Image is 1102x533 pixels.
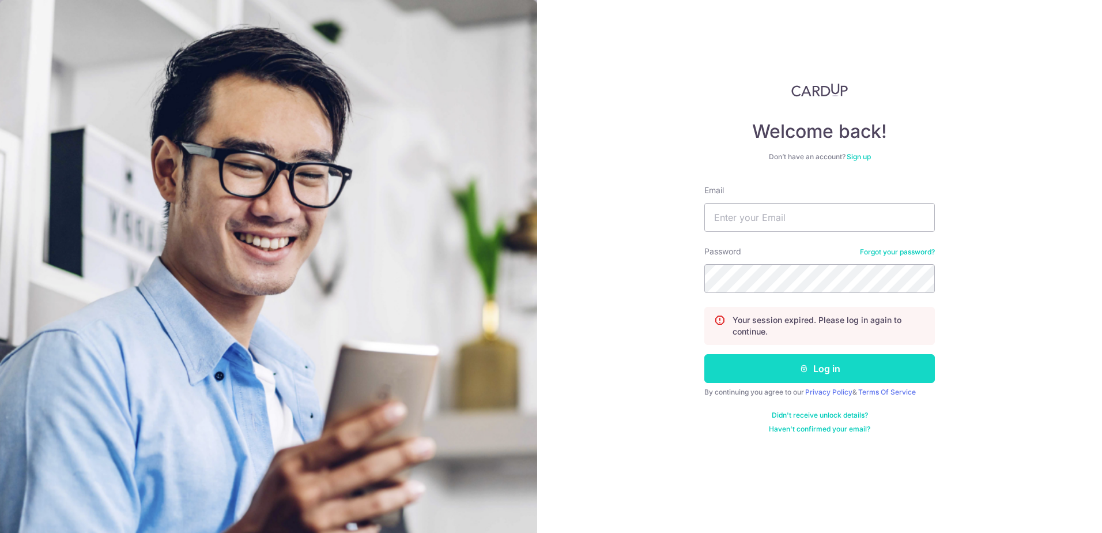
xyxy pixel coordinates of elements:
[858,388,916,396] a: Terms Of Service
[704,388,935,397] div: By continuing you agree to our &
[791,83,848,97] img: CardUp Logo
[704,354,935,383] button: Log in
[704,203,935,232] input: Enter your Email
[860,247,935,257] a: Forgot your password?
[704,246,741,257] label: Password
[772,411,868,420] a: Didn't receive unlock details?
[769,425,870,434] a: Haven't confirmed your email?
[704,120,935,143] h4: Welcome back!
[847,152,871,161] a: Sign up
[733,314,925,337] p: Your session expired. Please log in again to continue.
[704,185,724,196] label: Email
[805,388,852,396] a: Privacy Policy
[704,152,935,162] div: Don’t have an account?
